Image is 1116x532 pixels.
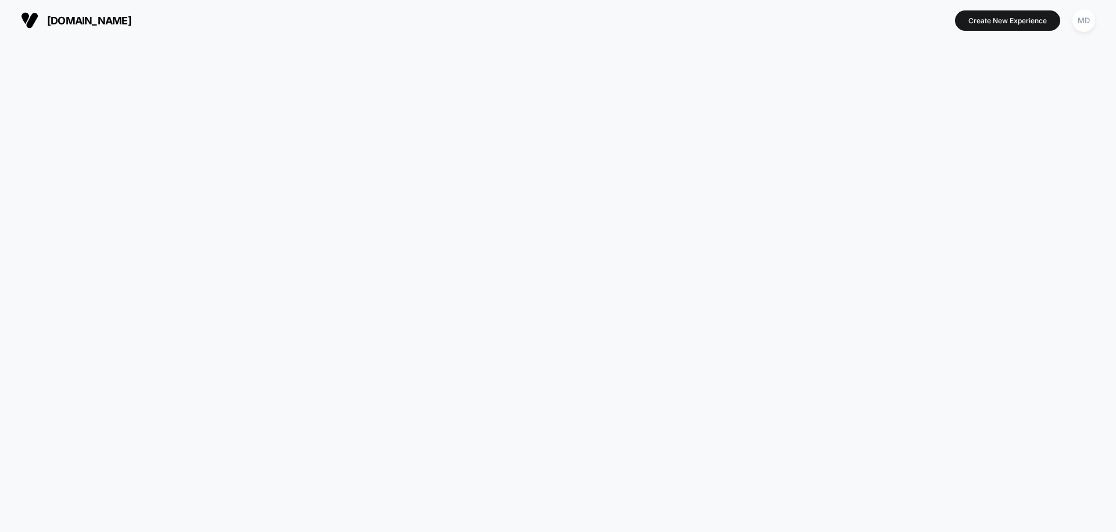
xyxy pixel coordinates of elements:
button: MD [1069,9,1099,33]
button: [DOMAIN_NAME] [17,11,135,30]
div: MD [1072,9,1095,32]
button: Create New Experience [955,10,1060,31]
span: [DOMAIN_NAME] [47,15,131,27]
img: Visually logo [21,12,38,29]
